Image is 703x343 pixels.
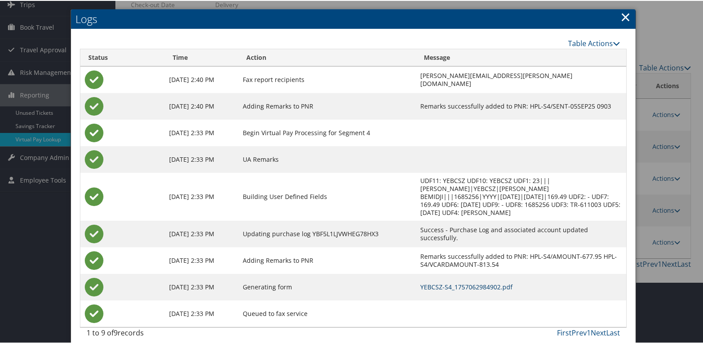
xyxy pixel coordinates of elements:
[238,300,416,326] td: Queued to fax service
[587,327,591,337] a: 1
[165,119,238,145] td: [DATE] 2:33 PM
[416,92,626,119] td: Remarks successfully added to PNR: HPL-S4/SENT-05SEP25 0903
[238,172,416,220] td: Building User Defined Fields
[71,8,636,28] h2: Logs
[568,38,620,47] a: Table Actions
[165,92,238,119] td: [DATE] 2:40 PM
[165,220,238,246] td: [DATE] 2:33 PM
[238,273,416,300] td: Generating form
[165,66,238,92] td: [DATE] 2:40 PM
[238,220,416,246] td: Updating purchase log YBF5L1LJVWHEG78HX3
[420,282,513,290] a: YEBCSZ-S4_1757062984902.pdf
[165,172,238,220] td: [DATE] 2:33 PM
[238,145,416,172] td: UA Remarks
[416,48,626,66] th: Message: activate to sort column ascending
[80,48,165,66] th: Status: activate to sort column ascending
[87,327,210,342] div: 1 to 9 of records
[606,327,620,337] a: Last
[416,172,626,220] td: UDF11: YEBCSZ UDF10: YEBCSZ UDF1: 23|||[PERSON_NAME]|YEBCSZ|[PERSON_NAME] BEMIDJI|||1685256|YYYY|...
[238,92,416,119] td: Adding Remarks to PNR
[620,7,631,25] a: Close
[165,48,238,66] th: Time: activate to sort column ascending
[114,327,118,337] span: 9
[238,48,416,66] th: Action: activate to sort column ascending
[416,66,626,92] td: [PERSON_NAME][EMAIL_ADDRESS][PERSON_NAME][DOMAIN_NAME]
[238,66,416,92] td: Fax report recipients
[165,273,238,300] td: [DATE] 2:33 PM
[572,327,587,337] a: Prev
[238,119,416,145] td: Begin Virtual Pay Processing for Segment 4
[591,327,606,337] a: Next
[416,220,626,246] td: Success - Purchase Log and associated account updated successfully.
[165,145,238,172] td: [DATE] 2:33 PM
[238,246,416,273] td: Adding Remarks to PNR
[416,246,626,273] td: Remarks successfully added to PNR: HPL-S4/AMOUNT-677.95 HPL-S4/VCARDAMOUNT-813.54
[165,300,238,326] td: [DATE] 2:33 PM
[165,246,238,273] td: [DATE] 2:33 PM
[557,327,572,337] a: First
